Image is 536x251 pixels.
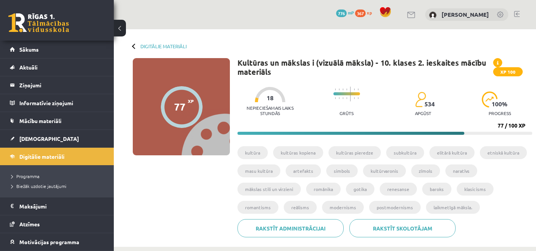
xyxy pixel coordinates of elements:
a: Biežāk uzdotie jautājumi [11,183,106,189]
li: kultūrvaronis [363,164,406,177]
legend: Informatīvie ziņojumi [19,94,104,112]
img: icon-short-line-57e1e144782c952c97e751825c79c345078a6d821885a25fce030b3d8c18986b.svg [343,88,343,90]
a: Rīgas 1. Tālmācības vidusskola [8,13,69,32]
li: mākslas stili un virzieni [237,183,301,196]
li: simbols [326,164,358,177]
p: Grūts [340,111,354,116]
img: icon-short-line-57e1e144782c952c97e751825c79c345078a6d821885a25fce030b3d8c18986b.svg [343,97,343,99]
img: icon-short-line-57e1e144782c952c97e751825c79c345078a6d821885a25fce030b3d8c18986b.svg [335,97,336,99]
a: [DEMOGRAPHIC_DATA] [10,130,104,147]
li: zīmols [411,164,440,177]
li: naratīvs [445,164,477,177]
a: Ziņojumi [10,76,104,94]
span: XP 100 [493,67,523,76]
li: romantisms [237,201,278,214]
p: progress [489,111,511,116]
a: Sākums [10,41,104,58]
span: xp [367,9,372,16]
img: icon-long-line-d9ea69661e0d244f92f715978eff75569469978d946b2353a9bb055b3ed8787d.svg [350,87,351,101]
a: Motivācijas programma [10,233,104,251]
li: reālisms [284,201,317,214]
a: Atzīmes [10,215,104,233]
span: Sākums [19,46,39,53]
span: Biežāk uzdotie jautājumi [11,183,66,189]
span: 776 [336,9,347,17]
li: subkultūra [386,146,424,159]
span: 18 [267,95,274,101]
span: 100 % [492,101,508,107]
a: 367 xp [355,9,376,16]
li: romānika [306,183,341,196]
span: Programma [11,173,39,179]
li: artefakts [286,164,321,177]
li: gotika [346,183,374,196]
a: [PERSON_NAME] [442,11,489,18]
span: Digitālie materiāli [19,153,64,160]
p: Nepieciešamais laiks stundās [237,105,303,116]
li: kultūra [237,146,268,159]
legend: Maksājumi [19,197,104,215]
span: 534 [424,101,435,107]
span: Aktuāli [19,64,38,71]
p: apgūst [415,111,431,116]
img: icon-progress-161ccf0a02000e728c5f80fcf4c31c7af3da0e1684b2b1d7c360e028c24a22f1.svg [482,92,498,107]
li: kultūras pieredze [329,146,381,159]
span: Mācību materiāli [19,117,61,124]
img: icon-short-line-57e1e144782c952c97e751825c79c345078a6d821885a25fce030b3d8c18986b.svg [354,88,355,90]
li: masu kultūra [237,164,280,177]
span: 367 [355,9,366,17]
li: baroks [422,183,451,196]
img: icon-short-line-57e1e144782c952c97e751825c79c345078a6d821885a25fce030b3d8c18986b.svg [354,97,355,99]
h1: Kultūras un mākslas i (vizuālā māksla) - 10. klases 2. ieskaites mācību materiāls [237,58,493,76]
a: 776 mP [336,9,354,16]
img: icon-short-line-57e1e144782c952c97e751825c79c345078a6d821885a25fce030b3d8c18986b.svg [346,88,347,90]
li: laikmetīgā māksla. [426,201,480,214]
li: postmodernisms [369,201,421,214]
img: students-c634bb4e5e11cddfef0936a35e636f08e4e9abd3cc4e673bd6f9a4125e45ecb1.svg [415,92,426,107]
img: icon-short-line-57e1e144782c952c97e751825c79c345078a6d821885a25fce030b3d8c18986b.svg [346,97,347,99]
a: Rakstīt skolotājam [349,219,456,237]
li: klasicisms [457,183,494,196]
a: Programma [11,173,106,180]
a: Digitālie materiāli [10,148,104,165]
a: Informatīvie ziņojumi [10,94,104,112]
span: Atzīmes [19,221,40,227]
a: Digitālie materiāli [140,43,187,49]
img: icon-short-line-57e1e144782c952c97e751825c79c345078a6d821885a25fce030b3d8c18986b.svg [335,88,336,90]
a: Mācību materiāli [10,112,104,129]
a: Aktuāli [10,58,104,76]
li: elitārā kultūra [429,146,475,159]
li: etniskā kultūra [480,146,527,159]
span: [DEMOGRAPHIC_DATA] [19,135,79,142]
li: modernisms [322,201,364,214]
a: Rakstīt administrācijai [237,219,344,237]
a: Maksājumi [10,197,104,215]
img: Anna Leibus [429,11,437,19]
span: Motivācijas programma [19,238,79,245]
span: mP [348,9,354,16]
legend: Ziņojumi [19,76,104,94]
li: kultūras kopiena [273,146,323,159]
div: 77 [174,101,185,112]
li: renesanse [380,183,417,196]
span: XP [188,98,194,104]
